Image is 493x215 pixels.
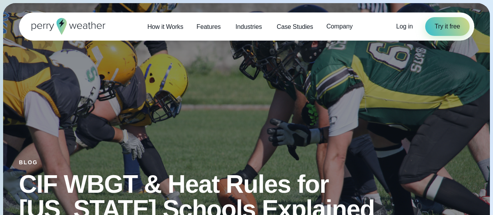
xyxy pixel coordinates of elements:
[19,159,474,165] div: Blog
[396,23,413,30] span: Log in
[147,22,183,32] span: How it Works
[196,22,221,32] span: Features
[435,22,460,31] span: Try it free
[277,22,313,32] span: Case Studies
[326,22,352,31] span: Company
[396,22,413,31] a: Log in
[235,22,262,32] span: Industries
[425,17,469,36] a: Try it free
[141,19,190,35] a: How it Works
[270,19,320,35] a: Case Studies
